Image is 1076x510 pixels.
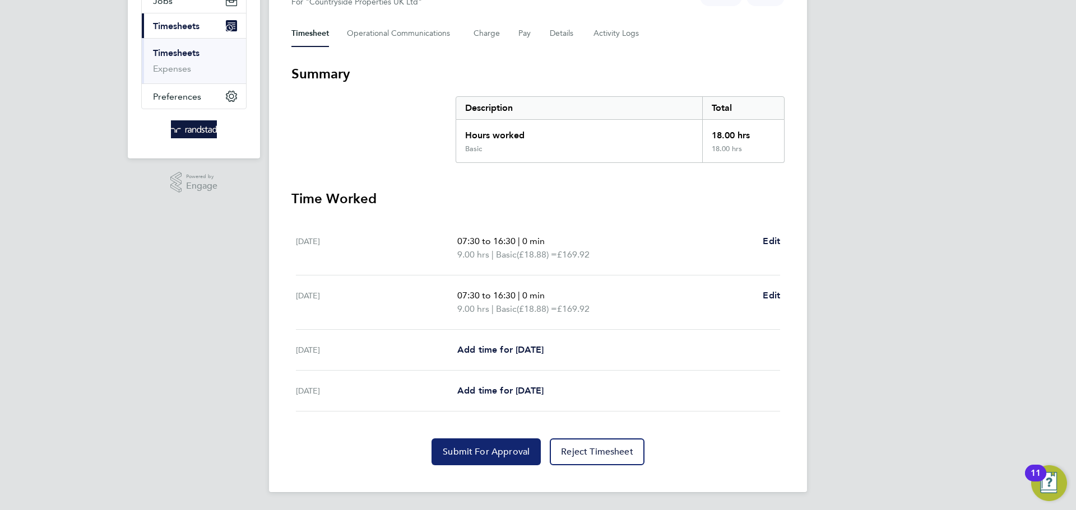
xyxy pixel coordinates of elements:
[518,236,520,246] span: |
[142,84,246,109] button: Preferences
[457,344,544,355] span: Add time for [DATE]
[763,236,780,246] span: Edit
[457,236,516,246] span: 07:30 to 16:30
[474,20,500,47] button: Charge
[702,120,784,144] div: 18.00 hrs
[153,63,191,74] a: Expenses
[456,120,702,144] div: Hours worked
[171,120,217,138] img: randstad-logo-retina.png
[496,302,517,316] span: Basic
[522,236,545,246] span: 0 min
[186,172,217,181] span: Powered by
[153,48,200,58] a: Timesheets
[296,343,457,357] div: [DATE]
[457,385,544,396] span: Add time for [DATE]
[347,20,456,47] button: Operational Communications
[763,289,780,302] a: Edit
[593,20,641,47] button: Activity Logs
[1031,473,1041,488] div: 11
[522,290,545,301] span: 0 min
[550,20,576,47] button: Details
[291,65,785,83] h3: Summary
[291,65,785,465] section: Timesheet
[186,181,217,191] span: Engage
[702,97,784,119] div: Total
[443,446,530,457] span: Submit For Approval
[491,303,494,314] span: |
[517,303,557,314] span: (£18.88) =
[517,249,557,260] span: (£18.88) =
[518,290,520,301] span: |
[141,120,247,138] a: Go to home page
[702,144,784,162] div: 18.00 hrs
[763,290,780,301] span: Edit
[153,21,200,31] span: Timesheets
[291,190,785,208] h3: Time Worked
[763,235,780,248] a: Edit
[457,384,544,397] a: Add time for [DATE]
[457,249,489,260] span: 9.00 hrs
[557,249,590,260] span: £169.92
[465,144,482,153] div: Basic
[291,20,329,47] button: Timesheet
[296,384,457,397] div: [DATE]
[456,96,785,163] div: Summary
[1031,465,1067,501] button: Open Resource Center, 11 new notifications
[550,438,644,465] button: Reject Timesheet
[457,303,489,314] span: 9.00 hrs
[296,235,457,261] div: [DATE]
[457,290,516,301] span: 07:30 to 16:30
[296,289,457,316] div: [DATE]
[491,249,494,260] span: |
[557,303,590,314] span: £169.92
[496,248,517,261] span: Basic
[457,343,544,357] a: Add time for [DATE]
[456,97,702,119] div: Description
[432,438,541,465] button: Submit For Approval
[142,13,246,38] button: Timesheets
[518,20,532,47] button: Pay
[170,172,218,193] a: Powered byEngage
[561,446,633,457] span: Reject Timesheet
[153,91,201,102] span: Preferences
[142,38,246,83] div: Timesheets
